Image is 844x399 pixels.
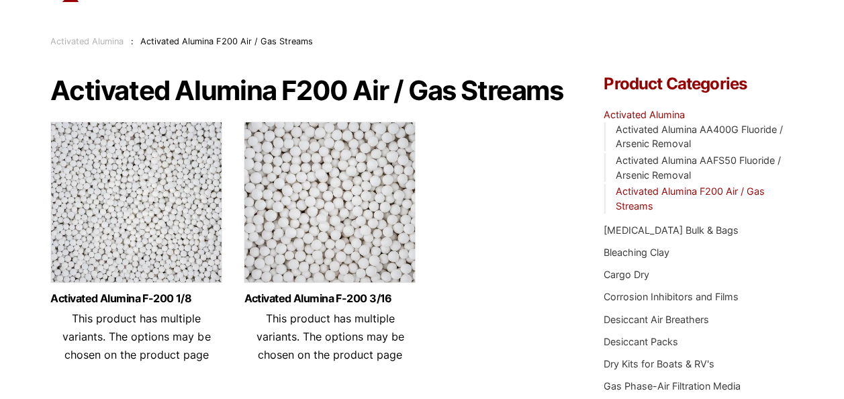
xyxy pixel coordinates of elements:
[50,76,567,105] h1: Activated Alumina F200 Air / Gas Streams
[50,36,124,46] a: Activated Alumina
[244,293,416,304] a: Activated Alumina F-200 3/16
[604,76,793,92] h4: Product Categories
[604,247,669,258] a: Bleaching Clay
[131,36,134,46] span: :
[62,312,210,361] span: This product has multiple variants. The options may be chosen on the product page
[604,109,685,120] a: Activated Alumina
[616,124,783,150] a: Activated Alumina AA400G Fluoride / Arsenic Removal
[604,358,714,369] a: Dry Kits for Boats & RV's
[604,224,739,236] a: [MEDICAL_DATA] Bulk & Bags
[256,312,404,361] span: This product has multiple variants. The options may be chosen on the product page
[604,314,709,325] a: Desiccant Air Breathers
[140,36,313,46] span: Activated Alumina F200 Air / Gas Streams
[616,185,765,212] a: Activated Alumina F200 Air / Gas Streams
[604,380,741,392] a: Gas Phase-Air Filtration Media
[604,336,678,347] a: Desiccant Packs
[50,293,222,304] a: Activated Alumina F-200 1/8
[604,291,739,302] a: Corrosion Inhibitors and Films
[604,269,649,280] a: Cargo Dry
[616,154,781,181] a: Activated Alumina AAFS50 Fluoride / Arsenic Removal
